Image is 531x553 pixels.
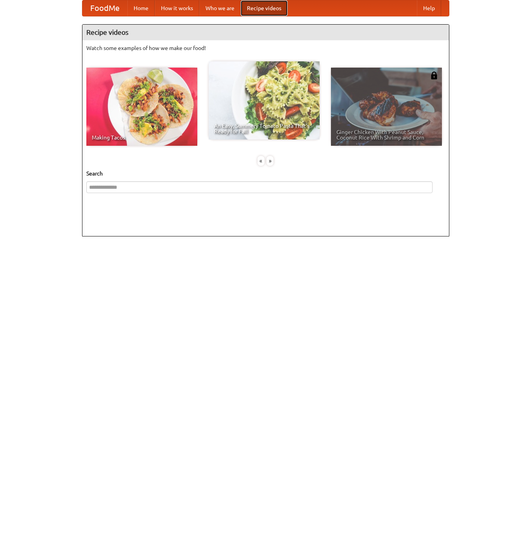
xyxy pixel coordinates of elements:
p: Watch some examples of how we make our food! [86,44,445,52]
span: An Easy, Summery Tomato Pasta That's Ready for Fall [214,123,314,134]
a: Making Tacos [86,68,197,146]
h5: Search [86,170,445,177]
a: An Easy, Summery Tomato Pasta That's Ready for Fall [209,61,320,140]
img: 483408.png [430,72,438,79]
a: Help [417,0,441,16]
a: Recipe videos [241,0,288,16]
a: Who we are [199,0,241,16]
h4: Recipe videos [82,25,449,40]
a: FoodMe [82,0,127,16]
div: « [257,156,265,166]
a: Home [127,0,155,16]
div: » [266,156,274,166]
a: How it works [155,0,199,16]
span: Making Tacos [92,135,192,140]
